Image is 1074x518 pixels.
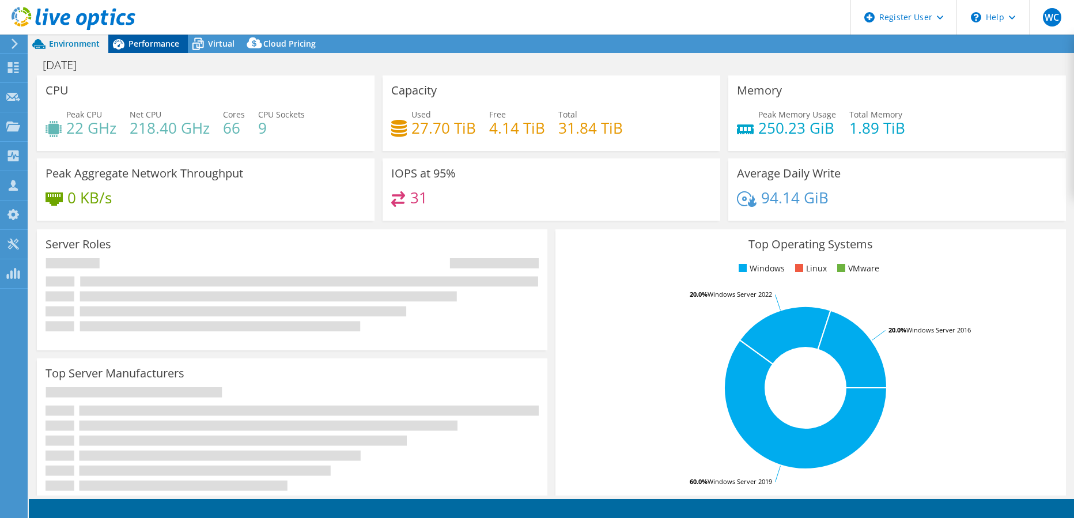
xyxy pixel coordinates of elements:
h1: [DATE] [37,59,94,71]
li: Windows [736,262,785,275]
tspan: 20.0% [690,290,708,298]
span: Peak CPU [66,109,102,120]
h4: 27.70 TiB [411,122,476,134]
h3: CPU [46,84,69,97]
span: WC [1043,8,1061,27]
tspan: 60.0% [690,477,708,486]
h3: Memory [737,84,782,97]
span: Environment [49,38,100,49]
span: Performance [128,38,179,49]
h3: Server Roles [46,238,111,251]
span: Peak Memory Usage [758,109,836,120]
h4: 250.23 GiB [758,122,836,134]
span: Virtual [208,38,235,49]
h4: 22 GHz [66,122,116,134]
tspan: 20.0% [888,326,906,334]
h3: Capacity [391,84,437,97]
span: Used [411,109,431,120]
tspan: Windows Server 2019 [708,477,772,486]
span: Cloud Pricing [263,38,316,49]
li: VMware [834,262,879,275]
h4: 31.84 TiB [558,122,623,134]
span: CPU Sockets [258,109,305,120]
span: Net CPU [130,109,161,120]
h4: 94.14 GiB [761,191,829,204]
h3: Average Daily Write [737,167,841,180]
h4: 0 KB/s [67,191,112,204]
svg: \n [971,12,981,22]
li: Linux [792,262,827,275]
h3: IOPS at 95% [391,167,456,180]
h4: 1.89 TiB [849,122,905,134]
h4: 9 [258,122,305,134]
tspan: Windows Server 2016 [906,326,971,334]
h4: 218.40 GHz [130,122,210,134]
span: Free [489,109,506,120]
span: Cores [223,109,245,120]
span: Total [558,109,577,120]
tspan: Windows Server 2022 [708,290,772,298]
h3: Top Server Manufacturers [46,367,184,380]
h3: Peak Aggregate Network Throughput [46,167,243,180]
h4: 66 [223,122,245,134]
h3: Top Operating Systems [564,238,1057,251]
span: Total Memory [849,109,902,120]
h4: 31 [410,191,428,204]
h4: 4.14 TiB [489,122,545,134]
